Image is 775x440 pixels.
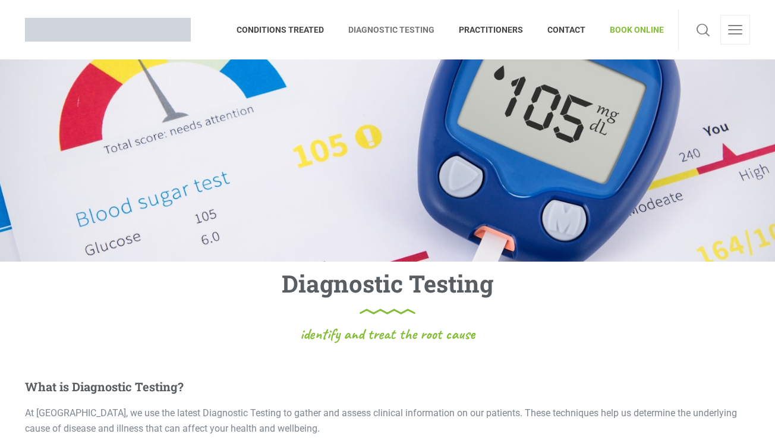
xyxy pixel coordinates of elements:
[282,268,493,315] h1: Diagnostic Testing
[598,9,664,51] a: BOOK ONLINE
[25,379,750,394] h5: What is Diagnostic Testing?
[693,15,713,45] a: Search
[237,20,336,39] span: CONDITIONS TREATED
[598,20,664,39] span: BOOK ONLINE
[447,9,535,51] a: PRACTITIONERS
[535,20,598,39] span: CONTACT
[535,9,598,51] a: CONTACT
[25,406,750,436] p: At [GEOGRAPHIC_DATA], we use the latest Diagnostic Testing to gather and assess clinical informat...
[447,20,535,39] span: PRACTITIONERS
[300,326,475,342] span: identify and treat the root cause
[25,18,191,42] img: Brisbane Naturopath
[336,9,447,51] a: DIAGNOSTIC TESTING
[237,9,336,51] a: CONDITIONS TREATED
[336,20,447,39] span: DIAGNOSTIC TESTING
[25,9,191,51] a: Brisbane Naturopath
